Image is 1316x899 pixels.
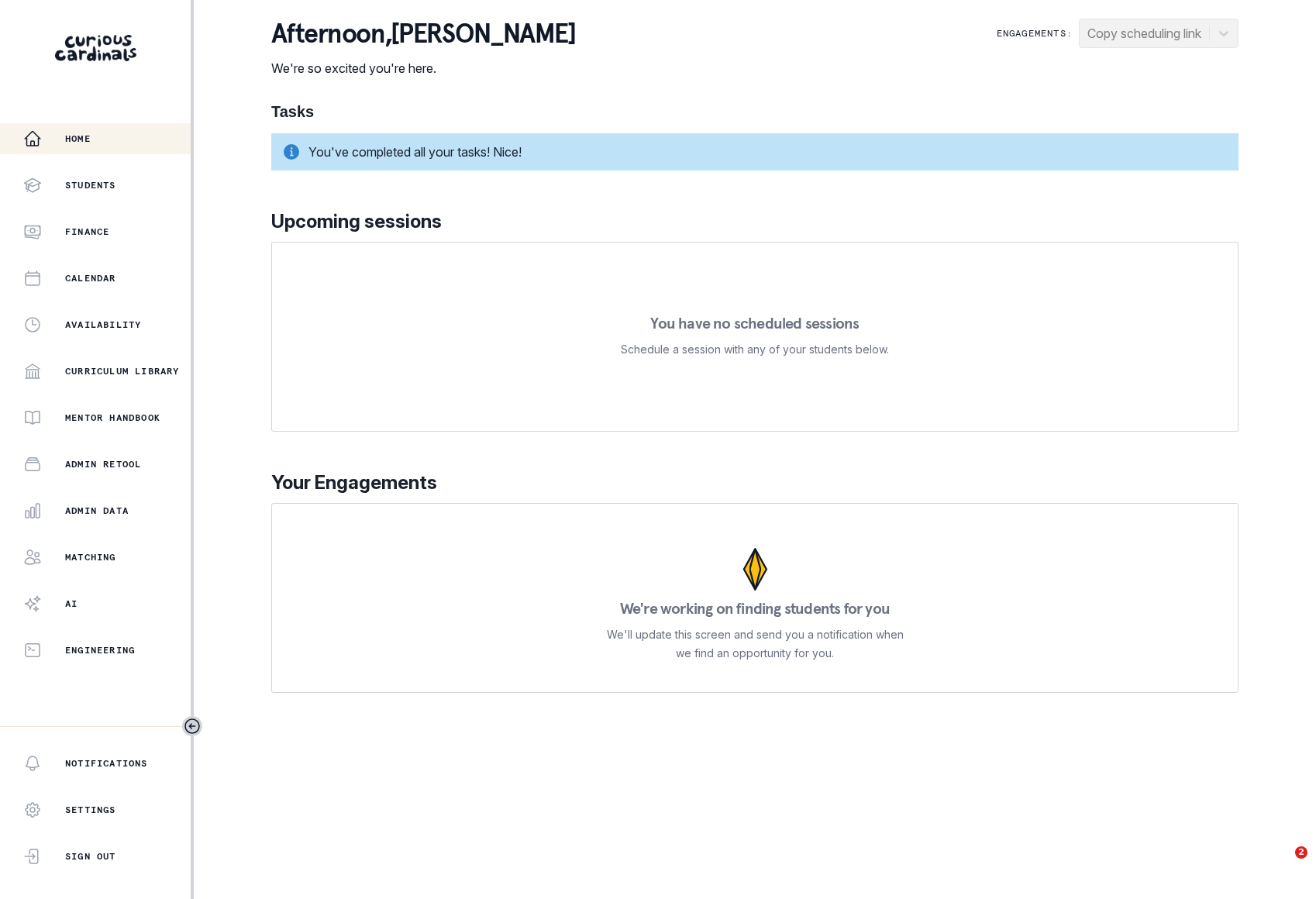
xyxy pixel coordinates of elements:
[65,551,116,563] p: Matching
[271,469,1238,497] p: Your Engagements
[65,319,141,331] p: Availability
[271,102,1238,121] h1: Tasks
[65,412,160,424] p: Mentor Handbook
[65,458,141,470] p: Admin Retool
[271,19,576,50] p: afternoon , [PERSON_NAME]
[65,757,148,770] p: Notifications
[65,272,116,284] p: Calendar
[1295,846,1307,859] span: 2
[65,804,116,816] p: Settings
[65,365,180,377] p: Curriculum Library
[65,505,129,517] p: Admin Data
[55,35,136,61] img: Curious Cardinals Logo
[271,133,1238,170] div: You've completed all your tasks! Nice!
[620,601,890,616] p: We're working on finding students for you
[271,208,1238,236] p: Upcoming sessions
[65,850,116,863] p: Sign Out
[182,716,202,736] button: Toggle sidebar
[271,59,576,77] p: We're so excited you're here.
[65,644,135,656] p: Engineering
[606,625,904,663] p: We'll update this screen and send you a notification when we find an opportunity for you.
[997,27,1073,40] p: Engagements:
[65,133,91,145] p: Home
[621,340,889,359] p: Schedule a session with any of your students below.
[65,226,109,238] p: Finance
[65,179,116,191] p: Students
[650,315,859,331] p: You have no scheduled sessions
[65,598,78,610] p: AI
[1263,846,1300,883] iframe: Intercom live chat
